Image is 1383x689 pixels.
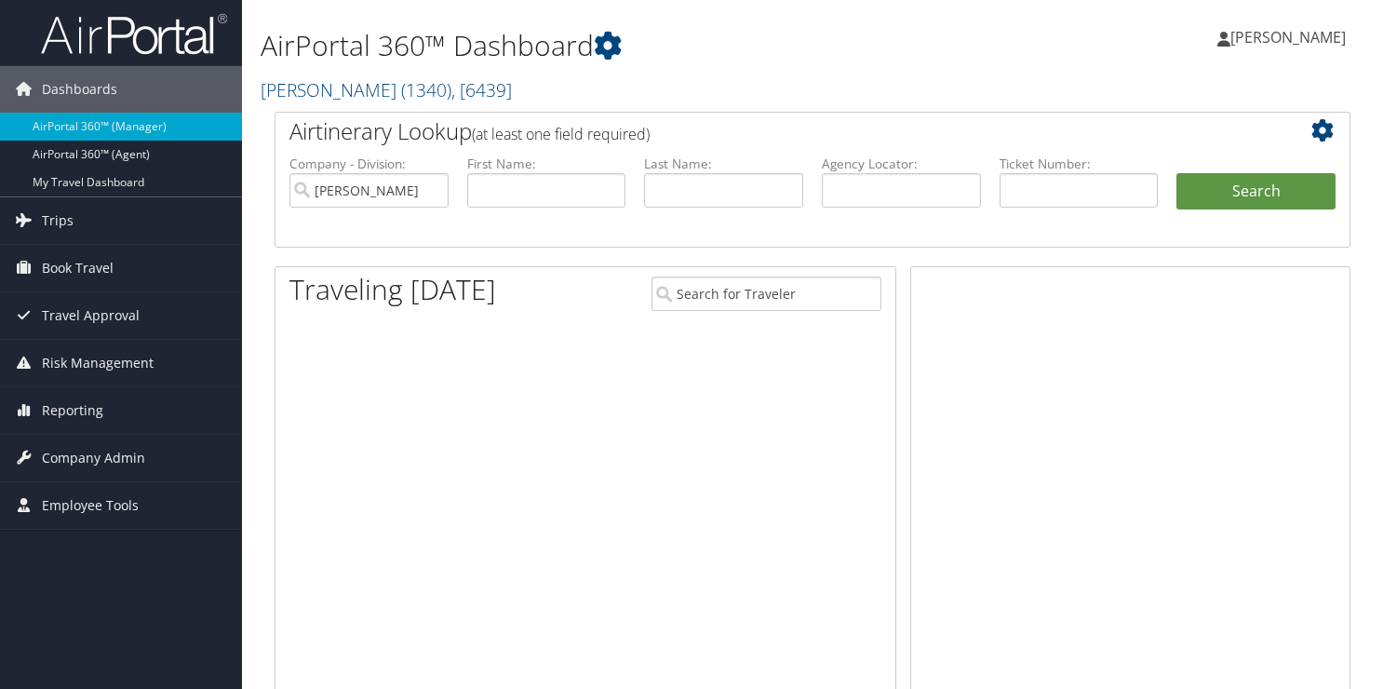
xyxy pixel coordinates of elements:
h1: Traveling [DATE] [289,270,496,309]
a: [PERSON_NAME] [261,77,512,102]
span: ( 1340 ) [401,77,451,102]
img: airportal-logo.png [41,12,227,56]
span: Travel Approval [42,292,140,339]
span: [PERSON_NAME] [1230,27,1346,47]
label: Agency Locator: [822,155,981,173]
span: (at least one field required) [472,124,650,144]
span: , [ 6439 ] [451,77,512,102]
label: First Name: [467,155,626,173]
label: Last Name: [644,155,803,173]
h2: Airtinerary Lookup [289,115,1246,147]
span: Company Admin [42,435,145,481]
span: Trips [42,197,74,244]
label: Company - Division: [289,155,449,173]
span: Employee Tools [42,482,139,529]
span: Reporting [42,387,103,434]
input: Search for Traveler [651,277,882,311]
span: Dashboards [42,66,117,113]
span: Risk Management [42,340,154,386]
label: Ticket Number: [1000,155,1159,173]
span: Book Travel [42,245,114,291]
a: [PERSON_NAME] [1217,9,1364,65]
h1: AirPortal 360™ Dashboard [261,26,997,65]
button: Search [1176,173,1336,210]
